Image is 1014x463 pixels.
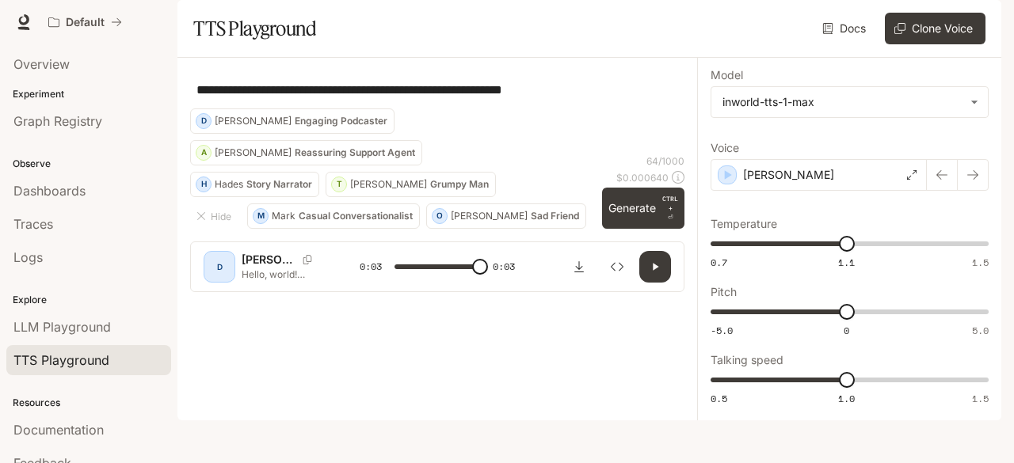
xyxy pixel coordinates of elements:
[196,140,211,165] div: A
[743,167,834,183] p: [PERSON_NAME]
[493,259,515,275] span: 0:03
[196,108,211,134] div: D
[426,203,586,229] button: O[PERSON_NAME]Sad Friend
[711,256,727,269] span: 0.7
[711,87,988,117] div: inworld-tts-1-max
[41,6,129,38] button: All workspaces
[972,256,989,269] span: 1.5
[616,171,669,184] p: $ 0.000640
[299,211,413,221] p: Casual Conversationalist
[242,268,322,281] p: Hello, world! What a wonderful day to be a text-to-speech model!
[722,94,963,110] div: inworld-tts-1-max
[711,355,783,366] p: Talking speed
[190,140,422,165] button: A[PERSON_NAME]Reassuring Support Agent
[190,203,241,229] button: Hide
[242,252,296,268] p: [PERSON_NAME]
[563,251,595,283] button: Download audio
[711,392,727,405] span: 0.5
[66,16,105,29] p: Default
[711,287,737,298] p: Pitch
[253,203,268,229] div: M
[272,211,295,221] p: Mark
[193,13,316,44] h1: TTS Playground
[190,108,395,134] button: D[PERSON_NAME]Engaging Podcaster
[838,256,855,269] span: 1.1
[819,13,872,44] a: Docs
[602,188,684,229] button: GenerateCTRL +⏎
[601,251,633,283] button: Inspect
[451,211,528,221] p: [PERSON_NAME]
[207,254,232,279] div: D
[711,324,733,337] span: -5.0
[295,148,415,157] p: Reassuring Support Agent
[296,255,318,264] button: Copy Voice ID
[531,211,579,221] p: Sad Friend
[360,259,382,275] span: 0:03
[215,180,243,189] p: Hades
[711,218,777,230] p: Temperature
[844,324,849,337] span: 0
[247,203,420,229] button: MMarkCasual Conversationalist
[430,180,489,189] p: Grumpy Man
[711,70,743,81] p: Model
[711,142,739,154] p: Voice
[350,180,427,189] p: [PERSON_NAME]
[972,392,989,405] span: 1.5
[246,180,312,189] p: Story Narrator
[662,194,678,213] p: CTRL +
[326,172,496,197] button: T[PERSON_NAME]Grumpy Man
[215,116,292,126] p: [PERSON_NAME]
[646,154,684,168] p: 64 / 1000
[295,116,387,126] p: Engaging Podcaster
[838,392,855,405] span: 1.0
[885,13,985,44] button: Clone Voice
[332,172,346,197] div: T
[196,172,211,197] div: H
[215,148,292,157] p: [PERSON_NAME]
[972,324,989,337] span: 5.0
[190,172,319,197] button: HHadesStory Narrator
[433,203,447,229] div: O
[662,194,678,222] p: ⏎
